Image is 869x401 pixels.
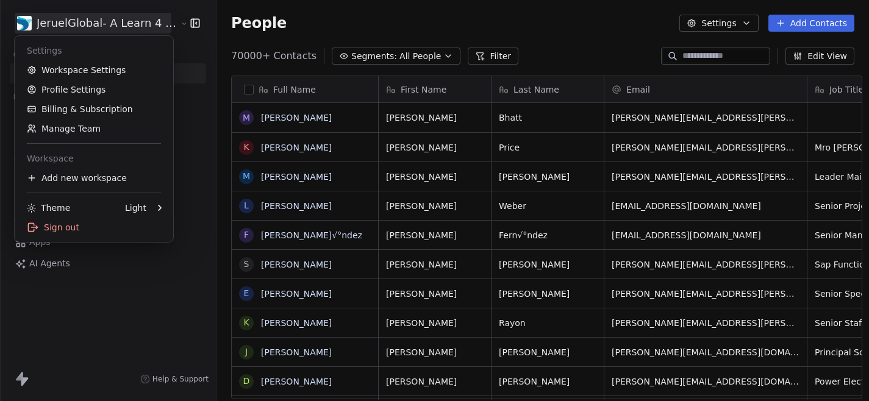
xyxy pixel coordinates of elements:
a: Profile Settings [20,80,168,99]
div: Light [125,202,146,214]
a: Workspace Settings [20,60,168,80]
div: Add new workspace [20,168,168,188]
div: Sign out [20,218,168,237]
a: Billing & Subscription [20,99,168,119]
div: Workspace [20,149,168,168]
div: Settings [20,41,168,60]
div: Theme [27,202,70,214]
a: Manage Team [20,119,168,138]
